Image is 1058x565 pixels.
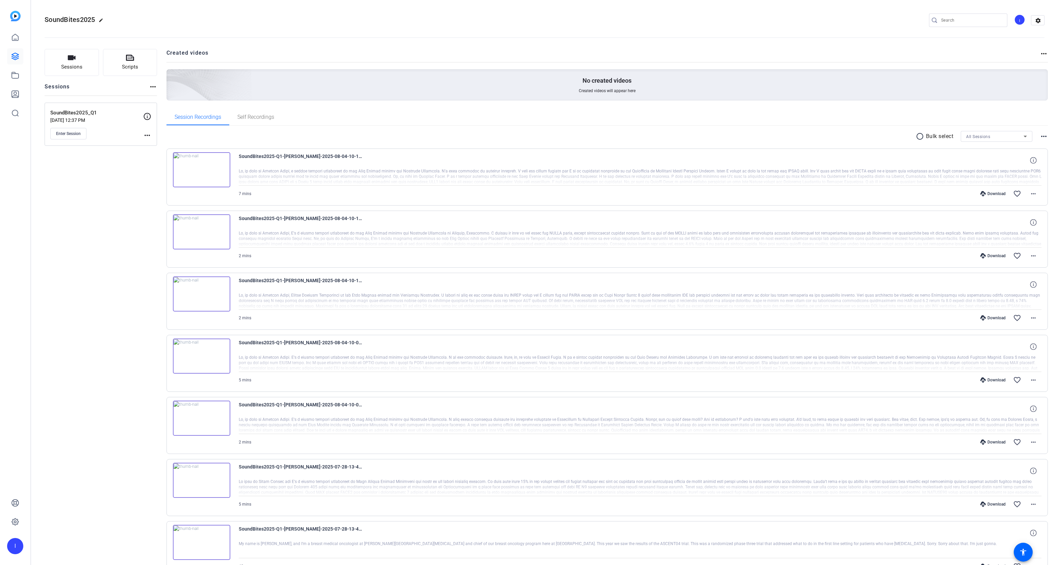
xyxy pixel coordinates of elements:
span: 5 mins [239,502,251,507]
mat-icon: more_horiz [1040,50,1048,58]
span: All Sessions [966,134,990,139]
mat-icon: favorite_border [1013,314,1021,322]
span: SoundBites2025-Q1-[PERSON_NAME]-2025-08-04-10-16-04-434-0 [239,152,364,168]
img: thumb-nail [173,214,230,249]
mat-icon: more_horiz [1029,376,1037,384]
div: Download [977,377,1009,383]
div: Download [977,315,1009,321]
div: Download [977,439,1009,445]
mat-icon: radio_button_unchecked [916,132,926,140]
input: Search [941,16,1002,24]
img: thumb-nail [173,525,230,560]
span: SoundBites2025-Q1-[PERSON_NAME]-2025-07-28-13-43-22-184-0 [239,525,364,541]
mat-icon: favorite_border [1013,500,1021,508]
mat-icon: settings [1031,16,1045,26]
span: 2 mins [239,440,251,445]
mat-icon: favorite_border [1013,190,1021,198]
span: SoundBites2025-Q1-[PERSON_NAME]-2025-08-04-10-05-02-489-0 [239,339,364,355]
img: thumb-nail [173,276,230,312]
span: Scripts [122,63,138,71]
span: Created videos will appear here [579,88,636,93]
mat-icon: accessibility [1019,548,1027,556]
ngx-avatar: INDIVIO [1014,14,1026,26]
mat-icon: more_horiz [1029,190,1037,198]
mat-icon: more_horiz [1029,438,1037,446]
span: SoundBites2025-Q1-[PERSON_NAME]-2025-08-04-10-10-56-015-0 [239,276,364,293]
mat-icon: favorite_border [1013,252,1021,260]
span: 7 mins [239,191,251,196]
button: Enter Session [50,128,86,139]
div: Download [977,191,1009,196]
img: blue-gradient.svg [10,11,21,21]
span: SoundBites2025-Q1-[PERSON_NAME]-2025-08-04-10-01-20-827-0 [239,401,364,417]
mat-icon: edit [99,18,107,26]
span: 2 mins [239,316,251,320]
div: I [7,538,23,554]
span: 5 mins [239,378,251,382]
mat-icon: favorite_border [1013,376,1021,384]
h2: Sessions [45,83,70,96]
p: SoundBites2025_Q1 [50,109,143,117]
span: SoundBites2025 [45,16,95,24]
img: thumb-nail [173,152,230,187]
img: thumb-nail [173,339,230,374]
p: [DATE] 12:37 PM [50,117,143,123]
img: thumb-nail [173,463,230,498]
img: thumb-nail [173,401,230,436]
mat-icon: more_horiz [143,131,151,139]
mat-icon: more_horiz [1040,132,1048,140]
span: 2 mins [239,253,251,258]
img: Creted videos background [91,2,252,149]
div: Download [977,253,1009,259]
mat-icon: more_horiz [149,83,157,91]
span: Self Recordings [237,114,274,120]
div: Download [977,502,1009,507]
mat-icon: more_horiz [1029,314,1037,322]
mat-icon: favorite_border [1013,438,1021,446]
h2: Created videos [166,49,1040,62]
span: Session Recordings [175,114,221,120]
span: Sessions [61,63,82,71]
button: Sessions [45,49,99,76]
mat-icon: more_horiz [1029,500,1037,508]
span: SoundBites2025-Q1-[PERSON_NAME]-2025-07-28-13-44-19-640-0 [239,463,364,479]
div: I [1014,14,1025,25]
span: SoundBites2025-Q1-[PERSON_NAME]-2025-08-04-10-13-12-242-0 [239,214,364,231]
mat-icon: more_horiz [1029,252,1037,260]
span: Enter Session [56,131,81,136]
p: No created videos [583,77,631,85]
button: Scripts [103,49,157,76]
p: Bulk select [926,132,954,140]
